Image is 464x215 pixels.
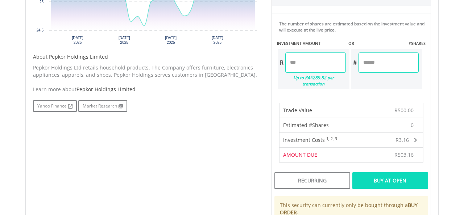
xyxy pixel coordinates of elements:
[409,41,426,46] label: #SHARES
[72,36,83,45] text: [DATE] 2025
[279,21,428,33] div: The number of shares are estimated based on the investment value and will execute at the live price.
[283,136,325,143] span: Investment Costs
[351,52,359,73] div: #
[33,64,261,79] p: Pepkor Holdings Ltd retails household products. The Company offers furniture, electronics applian...
[352,172,428,189] div: Buy At Open
[283,122,329,128] span: Estimated #Shares
[277,41,320,46] label: INVESTMENT AMOUNT
[37,28,44,32] text: 24.5
[278,73,346,89] div: Up to R45289.82 per transaction
[326,136,337,141] sup: 1, 2, 3
[33,100,77,112] a: Yahoo Finance
[394,107,414,114] span: R500.00
[395,136,409,143] span: R3.16
[283,107,312,114] span: Trade Value
[33,53,261,60] h5: About Pepkor Holdings Limited
[411,122,414,129] span: 0
[212,36,223,45] text: [DATE] 2025
[283,151,317,158] span: AMOUNT DUE
[274,172,350,189] div: Recurring
[33,86,261,93] div: Learn more about
[78,100,127,112] a: Market Research
[278,52,285,73] div: R
[347,41,356,46] label: -OR-
[119,36,130,45] text: [DATE] 2025
[394,151,414,158] span: R503.16
[76,86,136,93] span: Pepkor Holdings Limited
[165,36,177,45] text: [DATE] 2025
